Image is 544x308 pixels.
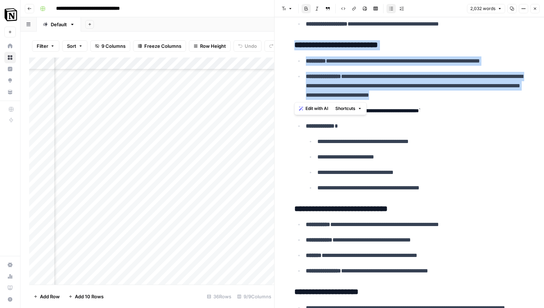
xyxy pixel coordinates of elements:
span: Sort [67,42,76,50]
span: 2,032 words [470,5,495,12]
span: Edit with AI [305,105,328,112]
button: Shortcuts [332,104,365,113]
a: Your Data [4,86,16,98]
span: 9 Columns [101,42,126,50]
button: Sort [62,40,87,52]
button: Row Height [189,40,231,52]
span: Row Height [200,42,226,50]
button: Undo [234,40,262,52]
a: Default [37,17,81,32]
button: Freeze Columns [133,40,186,52]
div: 9/9 Columns [234,291,274,302]
button: 9 Columns [90,40,130,52]
span: Add Row [40,293,60,300]
div: 36 Rows [204,291,234,302]
button: Workspace: Notion [4,6,16,24]
span: Shortcuts [335,105,355,112]
button: 2,032 words [467,4,505,13]
a: Settings [4,259,16,271]
a: Insights [4,63,16,75]
a: Home [4,40,16,52]
button: Help + Support [4,294,16,305]
span: Freeze Columns [144,42,181,50]
button: Edit with AI [296,104,331,113]
button: Add 10 Rows [64,291,108,302]
a: Opportunities [4,75,16,86]
img: Notion Logo [4,8,17,21]
a: Learning Hub [4,282,16,294]
span: Filter [37,42,48,50]
button: Add Row [29,291,64,302]
div: Default [51,21,67,28]
button: Filter [32,40,59,52]
span: Add 10 Rows [75,293,104,300]
a: Usage [4,271,16,282]
span: Undo [245,42,257,50]
a: Browse [4,52,16,63]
